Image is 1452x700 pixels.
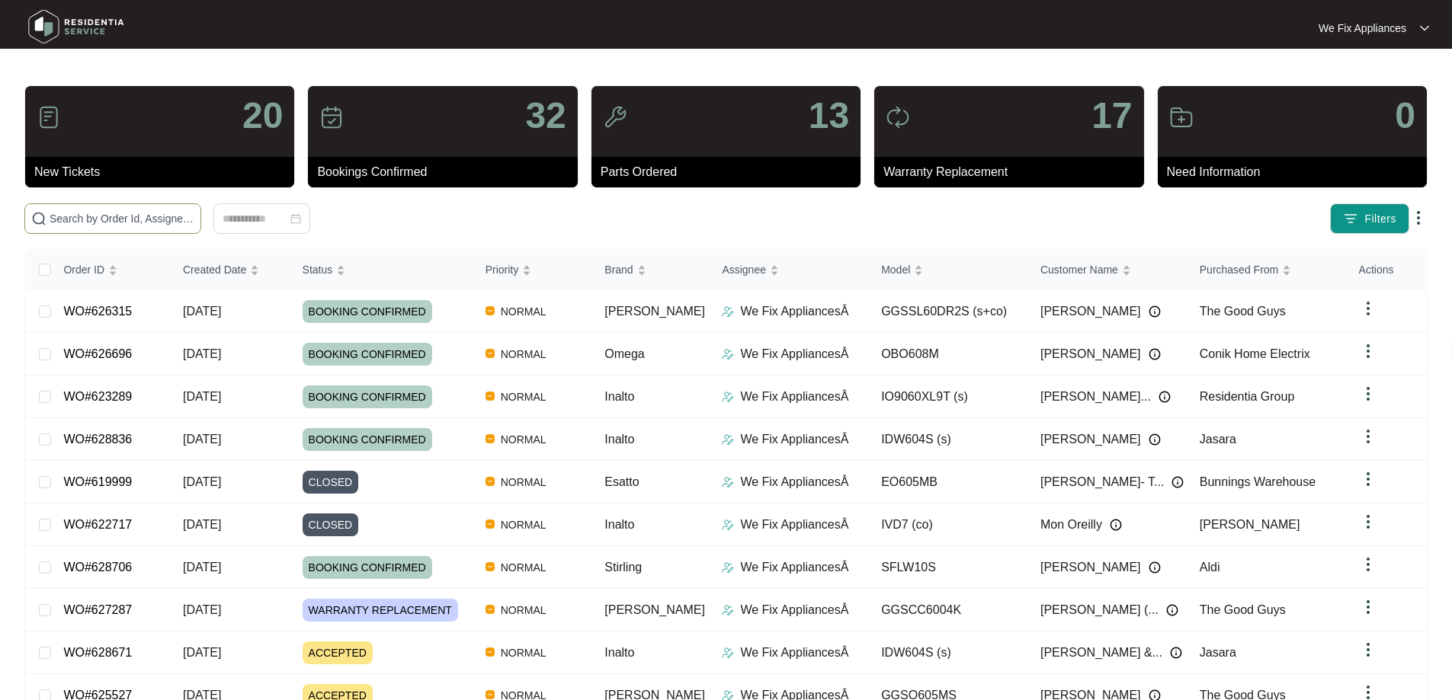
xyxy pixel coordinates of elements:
img: Vercel Logo [486,605,495,614]
span: Inalto [604,390,634,403]
img: Assigner Icon [722,348,734,360]
a: WO#626696 [63,347,132,360]
span: NORMAL [495,601,553,619]
td: EO605MB [869,461,1028,503]
th: Customer Name [1028,250,1188,290]
img: residentia service logo [23,4,130,50]
th: Brand [592,250,710,290]
span: [PERSON_NAME] [1040,430,1141,449]
img: Info icon [1170,647,1182,659]
a: WO#622717 [63,518,132,531]
p: Bookings Confirmed [317,163,577,181]
th: Assignee [710,250,869,290]
p: We Fix Appliances [1319,21,1406,36]
span: NORMAL [495,473,553,491]
p: New Tickets [34,163,294,181]
span: Inalto [604,646,634,659]
th: Purchased From [1188,250,1347,290]
span: BOOKING CONFIRMED [303,300,432,323]
img: Assigner Icon [722,561,734,574]
img: Info icon [1149,561,1161,574]
span: Purchased From [1200,261,1278,278]
p: We Fix AppliancesÂ [740,473,848,491]
td: IO9060XL9T (s) [869,376,1028,418]
img: Assigner Icon [722,519,734,531]
span: The Good Guys [1200,603,1286,616]
p: 20 [242,97,283,134]
span: [PERSON_NAME] [1040,345,1141,363]
span: [DATE] [183,475,221,488]
th: Actions [1347,250,1426,290]
p: We Fix AppliancesÂ [740,430,848,449]
img: dropdown arrow [1359,342,1377,360]
th: Order ID [51,250,171,290]
a: WO#628836 [63,433,132,446]
span: CLOSED [303,513,359,536]
p: We Fix AppliancesÂ [740,601,848,619]
img: Info icon [1166,604,1178,616]
img: Assigner Icon [722,433,734,446]
span: Mon Oreilly [1040,516,1102,534]
p: We Fix AppliancesÂ [740,516,848,534]
span: BOOKING CONFIRMED [303,343,432,366]
p: 0 [1395,97,1415,134]
p: We Fix AppliancesÂ [740,558,848,577]
a: WO#619999 [63,475,132,488]
td: GGSSL60DR2S (s+co) [869,290,1028,333]
span: Residentia Group [1200,390,1295,403]
td: IVD7 (co) [869,503,1028,546]
img: Vercel Logo [486,349,495,358]
img: Vercel Logo [486,306,495,315]
img: Vercel Logo [486,392,495,401]
a: WO#623289 [63,390,132,403]
img: Vercel Logo [486,434,495,443]
td: OBO608M [869,333,1028,376]
td: SFLW10S [869,546,1028,589]
span: Conik Home Electrix [1200,347,1310,360]
img: dropdown arrow [1420,24,1429,32]
button: filter iconFilters [1330,203,1409,234]
p: We Fix AppliancesÂ [740,388,848,406]
span: [DATE] [183,433,221,446]
span: CLOSED [303,471,359,494]
p: Parts Ordered [601,163,861,181]
img: Info icon [1149,305,1161,318]
span: NORMAL [495,388,553,406]
a: WO#626315 [63,305,132,318]
img: dropdown arrow [1359,427,1377,446]
img: icon [37,105,61,129]
span: [PERSON_NAME] &... [1040,644,1162,662]
img: Info icon [1110,519,1122,531]
p: 32 [525,97,566,134]
span: Model [881,261,910,278]
span: Inalto [604,433,634,446]
span: Esatto [604,475,639,488]
span: NORMAL [495,430,553,449]
span: [PERSON_NAME] [1040,302,1141,321]
span: Jasara [1200,646,1236,659]
span: [PERSON_NAME] [604,305,705,318]
span: NORMAL [495,558,553,577]
span: Omega [604,347,644,360]
img: dropdown arrow [1359,470,1377,488]
span: [DATE] [183,561,221,574]
p: 13 [809,97,849,134]
th: Created Date [171,250,290,290]
p: Warranty Replacement [883,163,1143,181]
img: icon [603,105,627,129]
span: [DATE] [183,305,221,318]
span: Filters [1364,211,1396,227]
a: WO#627287 [63,603,132,616]
span: BOOKING CONFIRMED [303,428,432,451]
span: [DATE] [183,347,221,360]
p: 17 [1091,97,1132,134]
img: Info icon [1149,348,1161,360]
span: Customer Name [1040,261,1118,278]
span: [PERSON_NAME] [1200,518,1300,531]
span: Priority [486,261,519,278]
img: dropdown arrow [1359,299,1377,318]
span: Assignee [722,261,766,278]
td: IDW604S (s) [869,418,1028,461]
span: BOOKING CONFIRMED [303,385,432,408]
img: Vercel Logo [486,647,495,657]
